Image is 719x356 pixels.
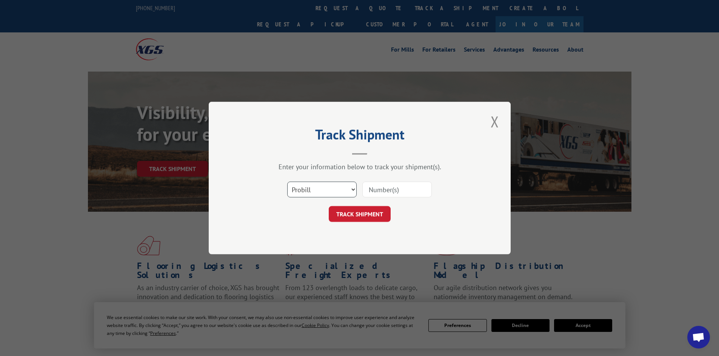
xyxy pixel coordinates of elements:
h2: Track Shipment [246,129,473,144]
div: Enter your information below to track your shipment(s). [246,162,473,171]
button: Close modal [488,111,501,132]
a: Open chat [687,326,710,348]
input: Number(s) [362,182,432,197]
button: TRACK SHIPMENT [329,206,391,222]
